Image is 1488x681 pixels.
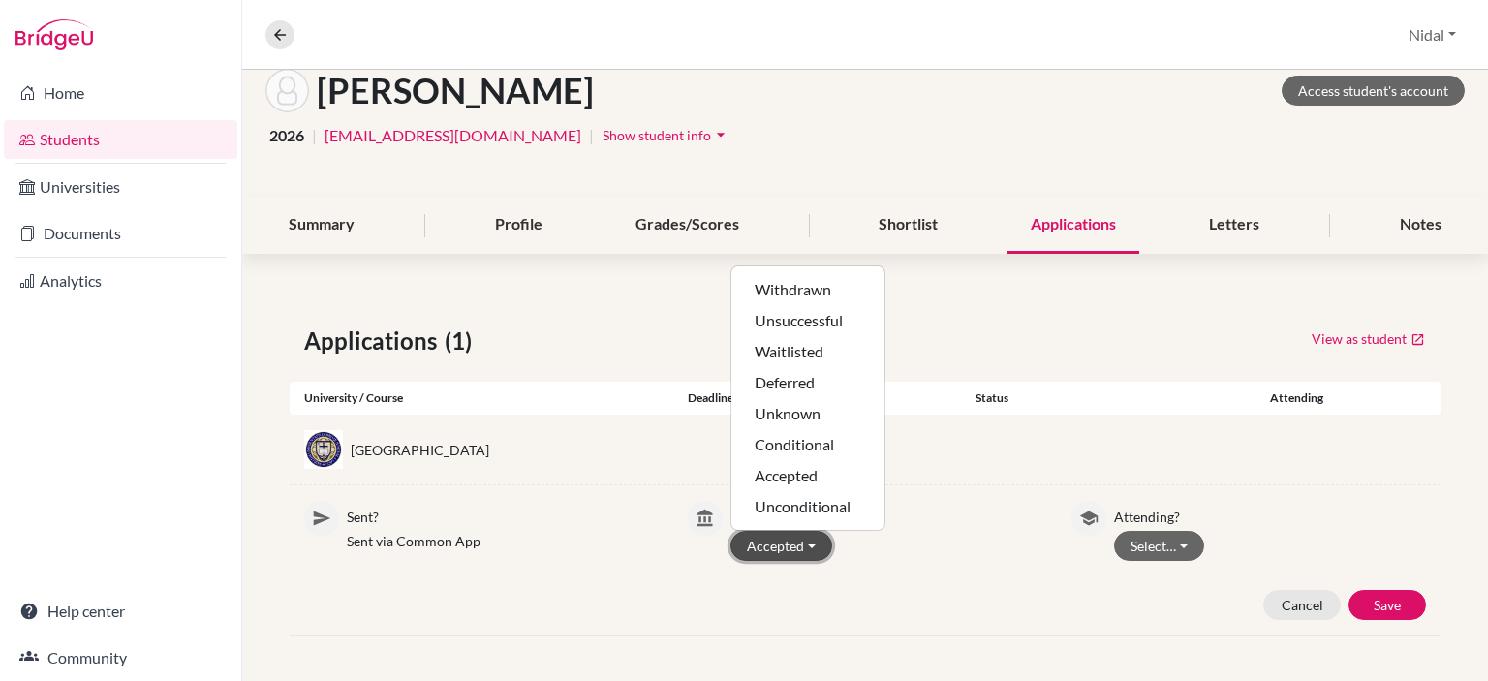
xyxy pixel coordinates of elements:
span: | [312,124,317,147]
p: Sent via Common App [347,531,659,551]
p: University decision [730,501,1042,527]
span: 2026 [269,124,304,147]
button: Withdrawn [731,274,884,305]
button: Cancel [1263,590,1341,620]
div: Grades/Scores [612,197,762,254]
button: Save [1348,590,1426,620]
div: Deadline [673,389,961,407]
div: Profile [472,197,566,254]
span: | [589,124,594,147]
span: (1) [445,324,480,358]
i: arrow_drop_down [711,125,730,144]
div: Applications [1007,197,1139,254]
img: us_nd_lxi3a0au.jpeg [304,430,343,469]
button: Nidal [1400,16,1465,53]
div: Attending [1249,389,1345,407]
div: Status [961,389,1249,407]
a: Home [4,74,237,112]
button: Select… [1114,531,1204,561]
button: Waitlisted [731,336,884,367]
a: View as student [1311,324,1426,354]
div: University / Course [290,389,673,407]
div: Shortlist [855,197,961,254]
a: Students [4,120,237,159]
span: Applications [304,324,445,358]
a: Community [4,638,237,677]
div: Accepted [730,265,885,531]
button: Unconditional [731,491,884,522]
a: Documents [4,214,237,253]
button: Unknown [731,398,884,429]
button: Accepted [730,531,832,561]
div: [GEOGRAPHIC_DATA] [351,440,489,460]
button: Deferred [731,367,884,398]
button: Unsuccessful [731,305,884,336]
div: Letters [1186,197,1283,254]
a: Analytics [4,262,237,300]
p: Attending? [1114,501,1426,527]
a: Access student's account [1282,76,1465,106]
a: [EMAIL_ADDRESS][DOMAIN_NAME] [325,124,581,147]
button: Conditional [731,429,884,460]
h1: [PERSON_NAME] [317,70,594,111]
img: Zaid Nassar's avatar [265,69,309,112]
button: Accepted [731,460,884,491]
span: Show student info [603,127,711,143]
a: Universities [4,168,237,206]
div: Notes [1377,197,1465,254]
button: Show student infoarrow_drop_down [602,120,731,150]
div: Summary [265,197,378,254]
a: Help center [4,592,237,631]
img: Bridge-U [15,19,93,50]
p: Sent? [347,501,659,527]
